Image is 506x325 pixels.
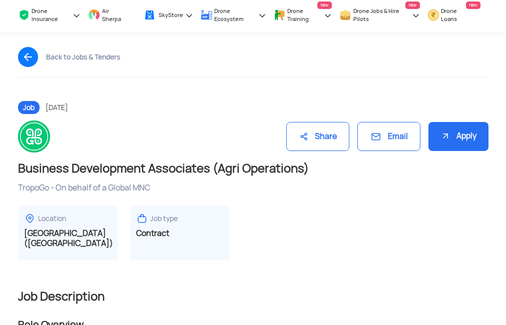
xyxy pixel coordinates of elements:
[405,1,420,9] span: New
[317,1,332,9] span: New
[18,288,488,304] h2: Job Description
[440,131,450,141] img: ic_apply.svg
[102,7,126,23] span: Air Sherpa
[428,122,488,151] div: Apply
[144,0,193,30] a: SkyStore
[24,212,36,224] img: ic_locationdetail.svg
[18,101,40,114] span: Job
[18,160,488,176] h1: Business Development Associates (Agri Operations)
[18,120,50,152] img: logo.png
[214,7,256,23] span: Drone Ecosystem
[38,214,66,223] div: Location
[286,122,349,151] div: Share
[287,7,322,23] span: Drone Training
[136,212,148,224] img: ic_jobtype.svg
[357,122,420,151] div: Email
[136,228,224,238] h3: Contract
[466,1,480,9] span: New
[299,131,309,141] img: ic_share.svg
[18,182,488,193] div: TropoGo - On behalf of a Global MNC
[441,7,470,23] span: Drone Loans
[46,53,120,61] div: Back to Jobs & Tenders
[24,228,112,248] h3: [GEOGRAPHIC_DATA] ([GEOGRAPHIC_DATA])
[46,103,68,112] span: [DATE]
[370,130,382,142] img: ic_mail.svg
[32,7,71,23] span: Drone Insurance
[150,214,178,223] div: Job type
[159,11,183,19] span: SkyStore
[353,7,410,23] span: Drone Jobs & Hire Pilots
